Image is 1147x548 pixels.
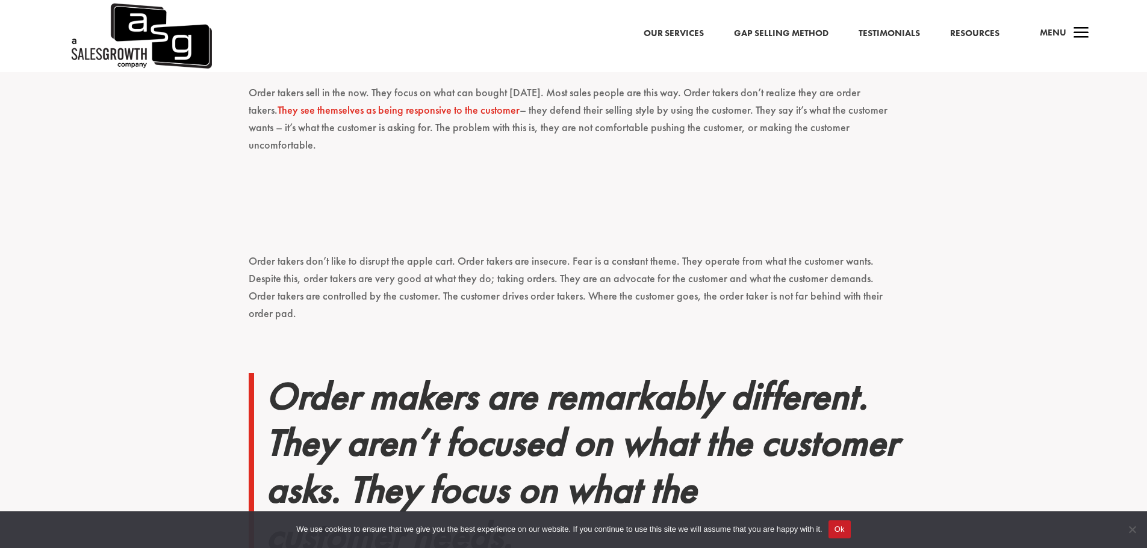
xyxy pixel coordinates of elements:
[363,164,785,224] iframe: Embedded CTA
[828,520,851,538] button: Ok
[1126,523,1138,535] span: No
[950,26,999,42] a: Resources
[249,253,899,333] p: Order takers don’t like to disrupt the apple cart. Order takers are insecure. Fear is a constant ...
[296,523,822,535] span: We use cookies to ensure that we give you the best experience on our website. If you continue to ...
[859,26,920,42] a: Testimonials
[1040,26,1066,38] span: Menu
[734,26,828,42] a: Gap Selling Method
[249,84,899,164] p: Order takers sell in the now. They focus on what can bought [DATE]. Most sales people are this wa...
[1069,22,1093,46] span: a
[278,103,520,117] a: They see themselves as being responsive to the customer
[644,26,704,42] a: Our Services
